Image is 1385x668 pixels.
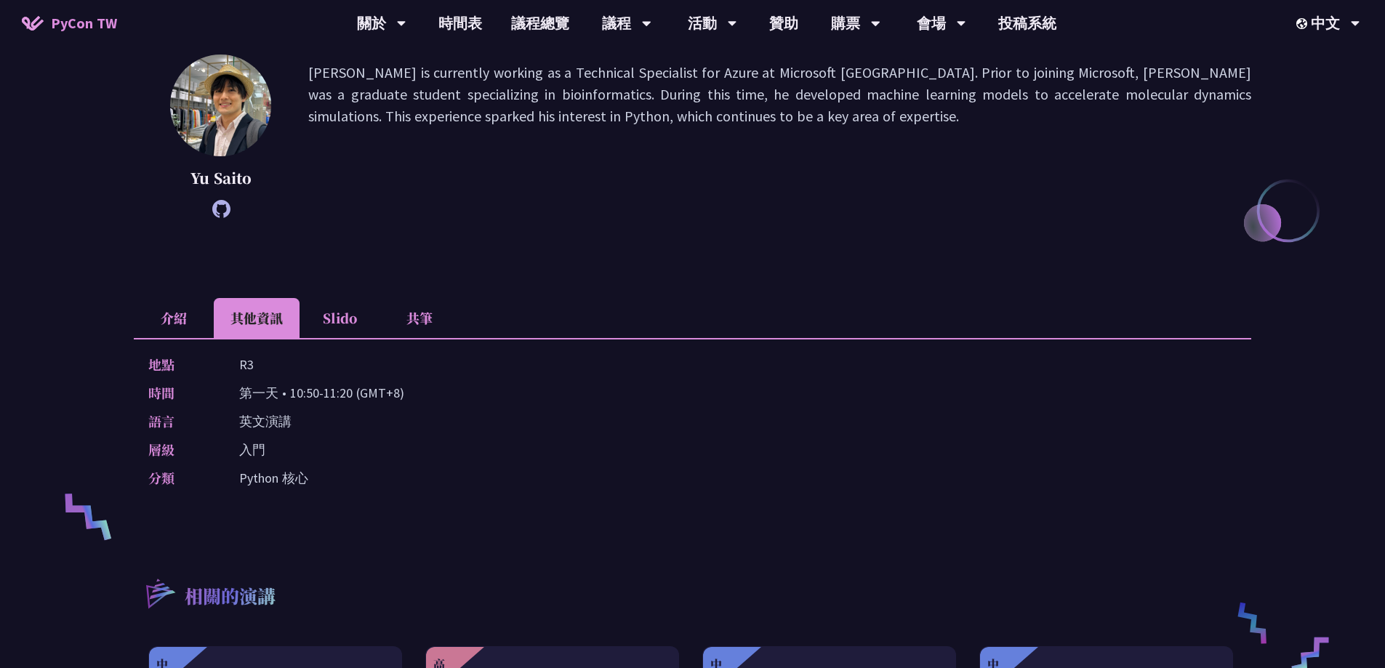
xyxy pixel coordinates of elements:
[22,16,44,31] img: Home icon of PyCon TW 2025
[300,298,380,338] li: Slido
[148,467,210,488] p: 分類
[148,354,210,375] p: 地點
[1296,18,1311,29] img: Locale Icon
[170,55,271,156] img: Yu Saito
[148,411,210,432] p: 語言
[239,439,265,460] p: 入門
[148,439,210,460] p: 層級
[7,5,132,41] a: PyCon TW
[239,467,308,488] p: Python 核心
[170,167,272,189] p: Yu Saito
[134,298,214,338] li: 介紹
[308,62,1251,211] p: [PERSON_NAME] is currently working as a Technical Specialist for Azure at Microsoft [GEOGRAPHIC_D...
[239,354,254,375] p: R3
[214,298,300,338] li: 其他資訊
[148,382,210,403] p: 時間
[239,411,292,432] p: 英文演講
[51,12,117,34] span: PyCon TW
[124,558,195,628] img: r3.8d01567.svg
[185,583,276,612] p: 相關的演講
[239,382,404,403] p: 第一天 • 10:50-11:20 (GMT+8)
[380,298,459,338] li: 共筆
